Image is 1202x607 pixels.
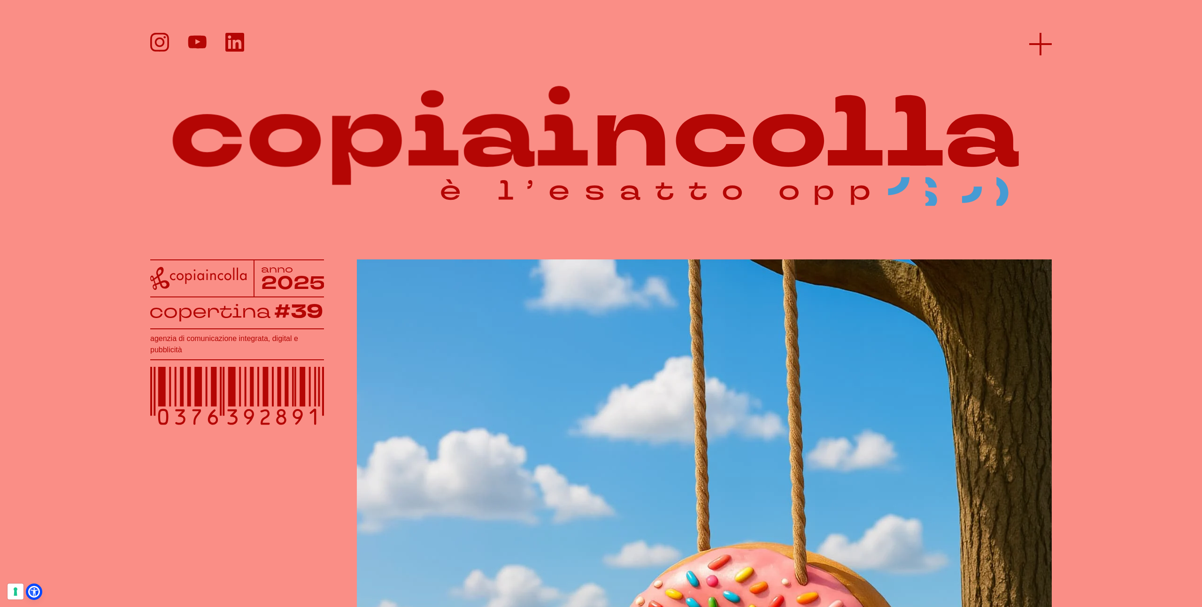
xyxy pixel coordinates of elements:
[149,299,270,323] tspan: copertina
[28,586,40,598] a: Open Accessibility Menu
[261,262,293,275] tspan: anno
[274,299,323,325] tspan: #39
[261,271,325,296] tspan: 2025
[150,333,324,356] h1: agenzia di comunicazione integrata, digital e pubblicità
[8,584,23,599] button: Le tue preferenze relative al consenso per le tecnologie di tracciamento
